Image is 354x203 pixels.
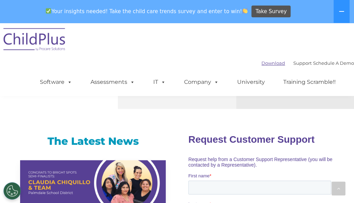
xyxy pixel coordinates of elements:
button: Cookies Settings [3,182,21,200]
img: 👏 [242,8,248,14]
img: ✅ [46,8,51,14]
a: IT [146,75,173,89]
span: Take Survey [256,6,287,18]
a: Schedule A Demo [313,60,354,66]
a: Support [293,60,312,66]
a: Training Scramble!! [276,75,343,89]
h3: The Latest News [20,134,166,148]
font: | [261,60,354,66]
a: Company [177,75,226,89]
span: Your insights needed! Take the child care trends survey and enter to win! [43,5,251,18]
a: Take Survey [251,6,291,18]
a: Assessments [84,75,142,89]
a: University [230,75,272,89]
a: Download [261,60,285,66]
a: Software [33,75,79,89]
